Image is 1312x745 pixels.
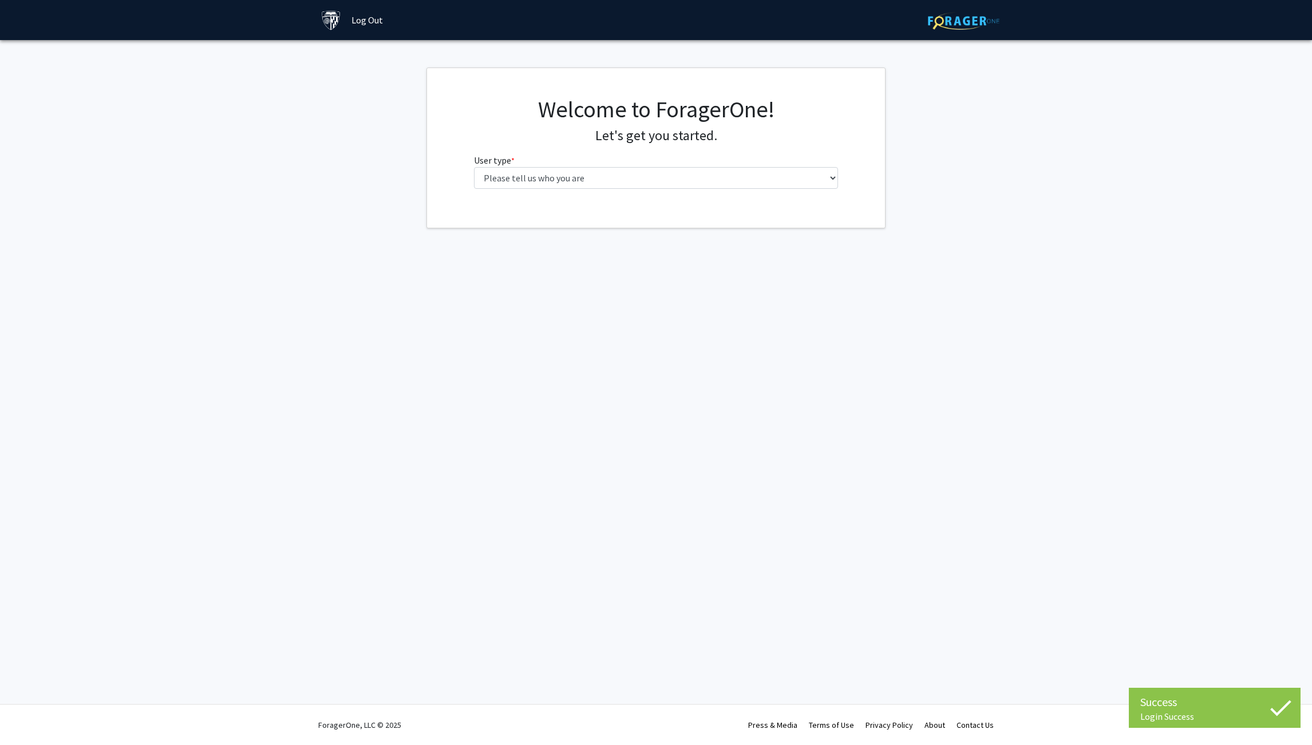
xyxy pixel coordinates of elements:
a: Contact Us [957,720,994,730]
div: Login Success [1140,711,1289,722]
h4: Let's get you started. [474,128,839,144]
img: Johns Hopkins University Logo [321,10,341,30]
a: Privacy Policy [866,720,913,730]
div: ForagerOne, LLC © 2025 [318,705,401,745]
a: Press & Media [748,720,797,730]
a: About [924,720,945,730]
div: Success [1140,694,1289,711]
label: User type [474,153,515,167]
h1: Welcome to ForagerOne! [474,96,839,123]
img: ForagerOne Logo [928,12,999,30]
a: Terms of Use [809,720,854,730]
